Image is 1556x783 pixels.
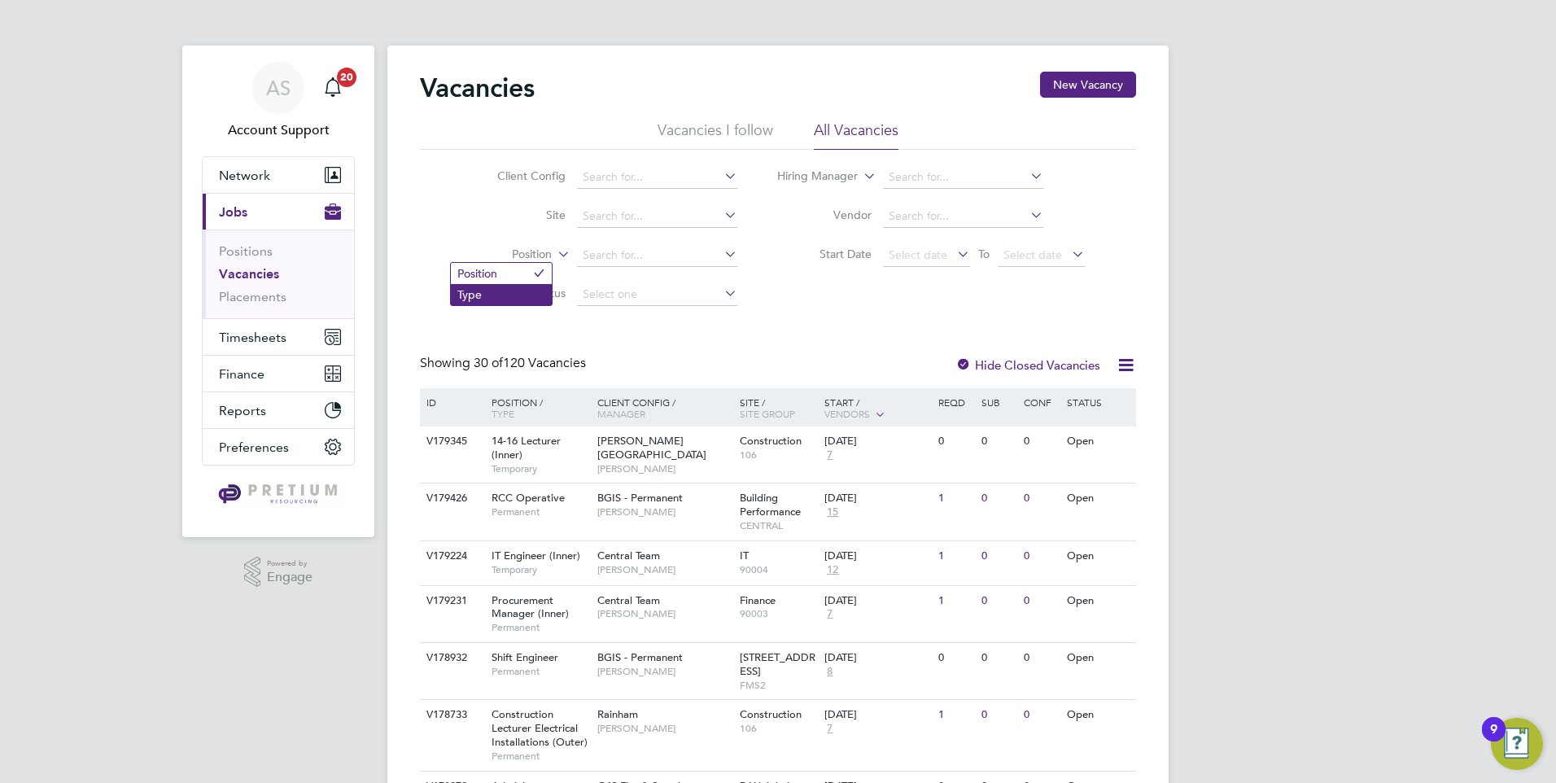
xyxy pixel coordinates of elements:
[577,205,737,228] input: Search for...
[824,594,930,608] div: [DATE]
[202,120,355,140] span: Account Support
[1040,72,1136,98] button: New Vacancy
[472,168,566,183] label: Client Config
[1063,426,1134,457] div: Open
[1063,700,1134,730] div: Open
[1490,729,1497,750] div: 9
[597,563,732,576] span: [PERSON_NAME]
[479,388,593,427] div: Position /
[934,541,977,571] div: 1
[597,491,683,505] span: BGIS - Permanent
[1491,718,1543,770] button: Open Resource Center, 9 new notifications
[934,700,977,730] div: 1
[977,586,1020,616] div: 0
[219,266,279,282] a: Vacancies
[740,563,817,576] span: 90004
[219,204,247,220] span: Jobs
[740,434,802,448] span: Construction
[1063,541,1134,571] div: Open
[597,462,732,475] span: [PERSON_NAME]
[824,607,835,621] span: 7
[203,392,354,428] button: Reports
[422,541,479,571] div: V179224
[214,482,342,508] img: pretium-logo-retina.png
[597,407,645,420] span: Manager
[492,621,589,634] span: Permanent
[492,462,589,475] span: Temporary
[977,483,1020,514] div: 0
[593,388,736,427] div: Client Config /
[1003,247,1062,262] span: Select date
[337,68,356,87] span: 20
[824,722,835,736] span: 7
[977,426,1020,457] div: 0
[492,707,588,749] span: Construction Lecturer Electrical Installations (Outer)
[203,157,354,193] button: Network
[182,46,374,537] nav: Main navigation
[824,665,835,679] span: 8
[451,263,552,284] li: Position
[824,651,930,665] div: [DATE]
[977,541,1020,571] div: 0
[267,557,313,571] span: Powered by
[1020,541,1062,571] div: 0
[219,168,270,183] span: Network
[824,448,835,462] span: 7
[472,208,566,222] label: Site
[1020,426,1062,457] div: 0
[977,700,1020,730] div: 0
[934,586,977,616] div: 1
[492,491,565,505] span: RCC Operative
[422,483,479,514] div: V179426
[1020,643,1062,673] div: 0
[203,230,354,318] div: Jobs
[422,426,479,457] div: V179345
[420,72,535,104] h2: Vacancies
[492,505,589,518] span: Permanent
[203,429,354,465] button: Preferences
[934,483,977,514] div: 1
[1020,586,1062,616] div: 0
[977,643,1020,673] div: 0
[219,243,273,259] a: Positions
[597,707,638,721] span: Rainham
[422,700,479,730] div: V178733
[577,283,737,306] input: Select one
[244,557,313,588] a: Powered byEngage
[203,194,354,230] button: Jobs
[597,607,732,620] span: [PERSON_NAME]
[736,388,821,427] div: Site /
[934,643,977,673] div: 0
[422,586,479,616] div: V179231
[973,243,994,265] span: To
[934,388,977,416] div: Reqd
[317,62,349,114] a: 20
[458,247,552,263] label: Position
[883,166,1043,189] input: Search for...
[778,208,872,222] label: Vendor
[203,319,354,355] button: Timesheets
[764,168,858,185] label: Hiring Manager
[824,549,930,563] div: [DATE]
[814,120,898,150] li: All Vacancies
[219,403,266,418] span: Reports
[824,435,930,448] div: [DATE]
[597,505,732,518] span: [PERSON_NAME]
[267,571,313,584] span: Engage
[889,247,947,262] span: Select date
[824,492,930,505] div: [DATE]
[597,650,683,664] span: BGIS - Permanent
[422,643,479,673] div: V178932
[492,750,589,763] span: Permanent
[778,247,872,261] label: Start Date
[219,330,286,345] span: Timesheets
[824,505,841,519] span: 15
[219,289,286,304] a: Placements
[883,205,1043,228] input: Search for...
[1020,483,1062,514] div: 0
[597,593,660,607] span: Central Team
[658,120,773,150] li: Vacancies I follow
[422,388,479,416] div: ID
[219,366,264,382] span: Finance
[492,650,558,664] span: Shift Engineer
